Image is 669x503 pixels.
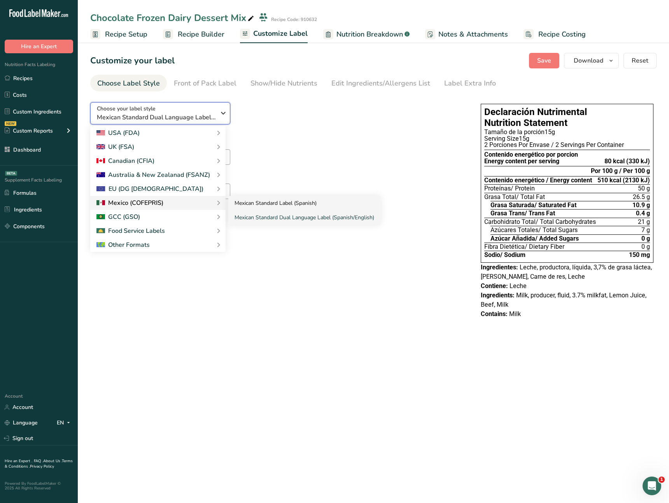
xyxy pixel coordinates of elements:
div: EN [57,418,73,428]
span: Notes & Attachments [438,29,508,40]
div: 80 kcal (330 kJ) [604,158,650,164]
span: 1 [658,477,665,483]
div: Energy content per serving [484,158,578,164]
span: Mexican Standard Dual Language Label (Spanish/English) [97,113,215,122]
span: Grasa Saturada [490,202,576,208]
div: BETA [5,171,17,176]
span: Reset [632,56,648,65]
div: Custom Reports [5,127,53,135]
span: Milk, producer, fluid, 3.7% milkfat, Lemon Juice, Beef, Milk [481,292,646,308]
a: Nutrition Breakdown [323,26,410,43]
a: Customize Label [240,25,308,44]
span: / Total Carbohydrates [536,218,596,225]
span: 21 g [638,219,650,225]
span: Azúcares Totales [490,227,578,233]
h1: Customize your label [90,54,175,67]
a: Mexican Standard Label (Spanish) [228,196,380,210]
span: Download [574,56,603,65]
div: Show/Hide Nutrients [250,78,317,89]
a: Recipe Builder [163,26,224,43]
a: Recipe Costing [524,26,586,43]
h1: Declaración Nutrimental [484,107,650,117]
div: Australia & New Zealanad (FSANZ) [96,170,210,180]
span: 0.4 g [636,210,650,217]
a: Language [5,416,38,430]
a: Privacy Policy [30,464,54,469]
span: 50 g [638,185,650,192]
div: 2 Porciones Por Envase / 2 Servings Per Container [484,142,650,148]
span: 26.5 g [633,194,650,200]
span: / Total Sugars [538,226,578,234]
a: Terms & Conditions . [5,458,73,469]
span: Contenido energético / Energy content [484,177,592,183]
div: Canadian (CFIA) [96,156,154,166]
span: Serving Size [484,135,519,142]
span: / Added Sugars [535,235,579,242]
button: Reset [623,53,657,68]
span: 510 kcal (2130 kJ) [597,177,650,183]
div: NEW [5,121,16,126]
a: About Us . [43,458,62,464]
div: Label Extra Info [444,78,496,89]
span: Leche [510,282,527,290]
span: Fibra Dietética [484,244,564,250]
div: Edit Ingredients/Allergens List [331,78,430,89]
div: Recipe Code: 910632 [271,16,317,23]
span: 7 g [641,227,650,233]
div: 15g [484,129,650,135]
span: Leche, productora, líquida, 3,7% de grasa láctea, [PERSON_NAME], Carne de res, Leche [481,264,652,280]
span: Grasa Total [484,194,545,200]
span: Contiene: [481,282,508,290]
a: FAQ . [34,458,43,464]
div: Choose Label Style [97,78,160,89]
span: Nutrition Breakdown [336,29,403,40]
div: UK (FSA) [96,142,134,152]
div: EU (DG [DEMOGRAPHIC_DATA]) [96,184,203,194]
span: Recipe Setup [105,29,147,40]
span: Grasa Trans [490,210,555,217]
div: Contenido energético por porcion [484,152,578,158]
span: Proteínas [484,185,535,192]
a: Recipe Setup [90,26,147,43]
h1: Nutrition Statement [484,118,650,127]
span: / Sodium [500,251,525,258]
span: Choose your label style [97,105,156,113]
div: Front of Pack Label [174,78,236,89]
span: / Protein [511,185,535,192]
iframe: Intercom live chat [643,477,661,495]
div: Mexico (COFEPRIS) [96,198,163,208]
a: Mexican Standard Dual Language Label (Spanish/English) [228,210,380,225]
span: Customize Label [253,28,308,39]
span: Ingredientes: [481,264,518,271]
div: Powered By FoodLabelMaker © 2025 All Rights Reserved [5,481,73,491]
button: Hire an Expert [5,40,73,53]
div: Por 100 g / Per 100 g [591,168,650,174]
div: Other Formats [96,240,150,250]
a: Notes & Attachments [425,26,508,43]
span: Save [537,56,551,65]
span: Azúcar Añadida [490,236,579,242]
span: Recipe Costing [538,29,586,40]
span: 10.9 g [632,202,650,208]
span: / Total Fat [516,193,545,201]
span: / Saturated Fat [534,201,576,209]
span: Recipe Builder [178,29,224,40]
button: Download [564,53,619,68]
a: Hire an Expert . [5,458,32,464]
div: 15g [484,136,650,142]
span: Ingredients: [481,292,515,299]
div: GCC (GSO) [96,212,140,222]
span: 150 mg [629,252,650,258]
span: Tamaño de la porción [484,128,545,136]
div: Food Service Labels [96,226,165,236]
span: Milk [509,310,521,318]
img: 2Q== [96,214,105,220]
span: Contains: [481,310,508,318]
span: 0 g [641,236,650,242]
button: Choose your label style Mexican Standard Dual Language Label (Spanish/English) [90,102,230,124]
span: 0 g [641,244,650,250]
button: Save [529,53,559,68]
span: / Trans Fat [525,210,555,217]
span: Sodio [484,252,525,258]
span: / Dietary Fiber [525,243,564,250]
